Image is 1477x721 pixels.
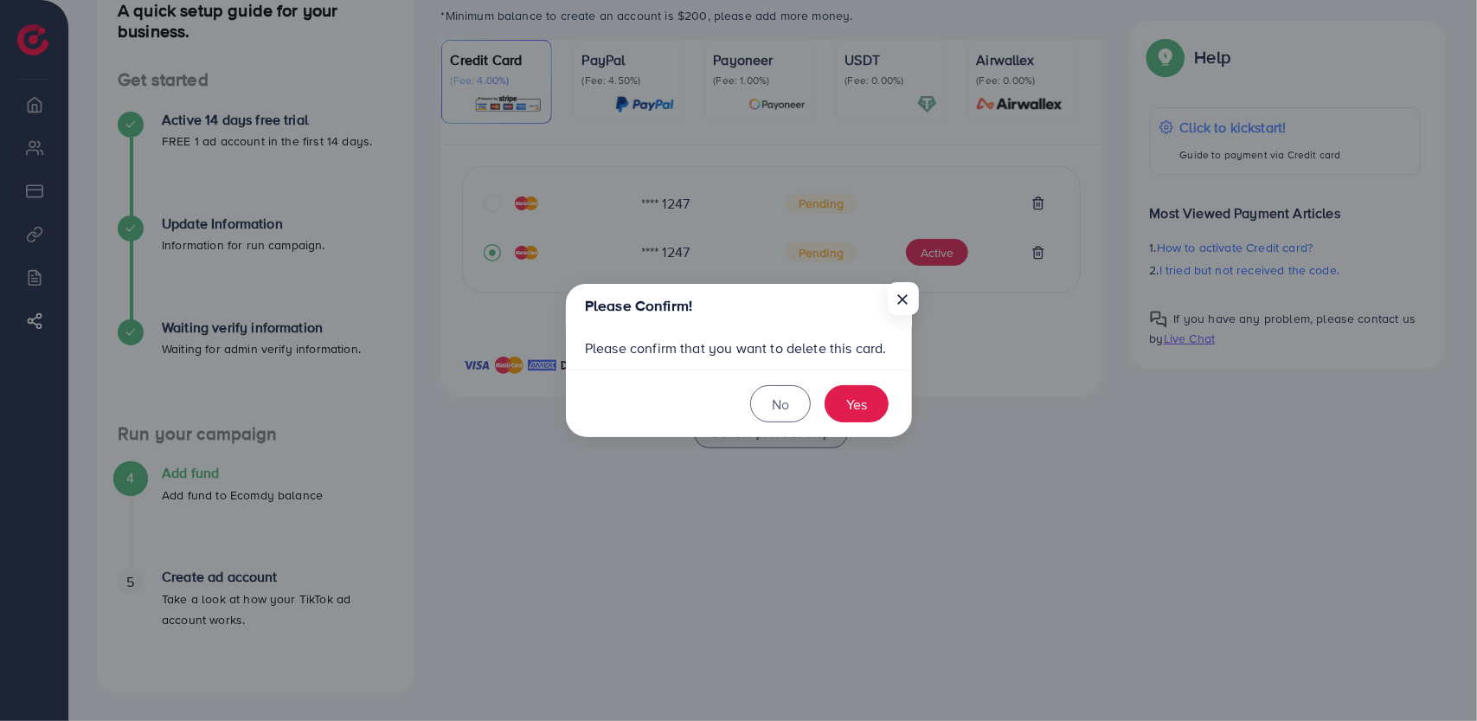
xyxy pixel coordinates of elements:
h5: Please Confirm! [585,295,692,317]
div: Please confirm that you want to delete this card. [566,327,912,370]
button: No [750,385,811,422]
iframe: Chat [1403,643,1464,708]
button: Close [888,282,919,315]
button: Yes [825,385,889,422]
